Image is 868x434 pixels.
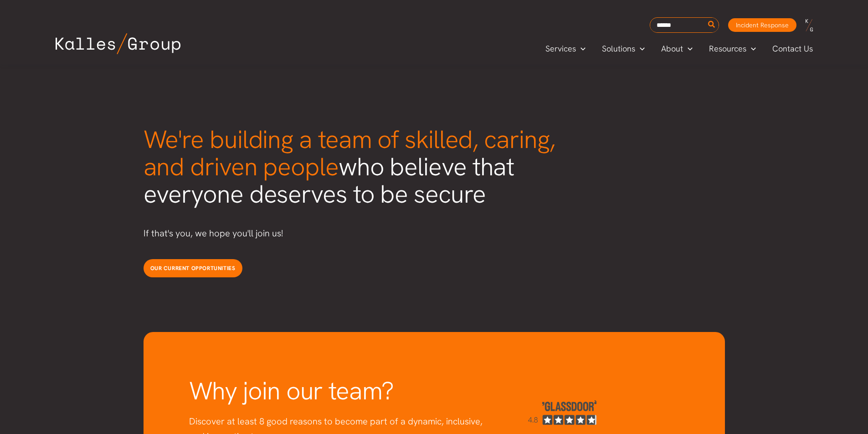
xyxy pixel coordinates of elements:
[683,42,693,56] span: Menu Toggle
[537,41,822,56] nav: Primary Site Navigation
[635,42,645,56] span: Menu Toggle
[56,33,180,54] img: Kalles Group
[150,265,236,272] span: Our current opportunities
[746,42,756,56] span: Menu Toggle
[528,400,596,424] img: Glassdoor rating of 4.8 out of 5
[144,123,555,210] span: who believe that everyone deserves to be secure
[144,226,572,241] p: If that's you, we hope you'll join us!
[144,259,242,277] a: Our current opportunities
[594,42,653,56] a: SolutionsMenu Toggle
[709,42,746,56] span: Resources
[764,42,822,56] a: Contact Us
[701,42,764,56] a: ResourcesMenu Toggle
[661,42,683,56] span: About
[144,123,555,183] span: We're building a team of skilled, caring, and driven people
[576,42,586,56] span: Menu Toggle
[189,378,492,405] h2: Why join our team?
[728,18,796,32] a: Incident Response
[772,42,813,56] span: Contact Us
[537,42,594,56] a: ServicesMenu Toggle
[653,42,701,56] a: AboutMenu Toggle
[602,42,635,56] span: Solutions
[706,18,718,32] button: Search
[545,42,576,56] span: Services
